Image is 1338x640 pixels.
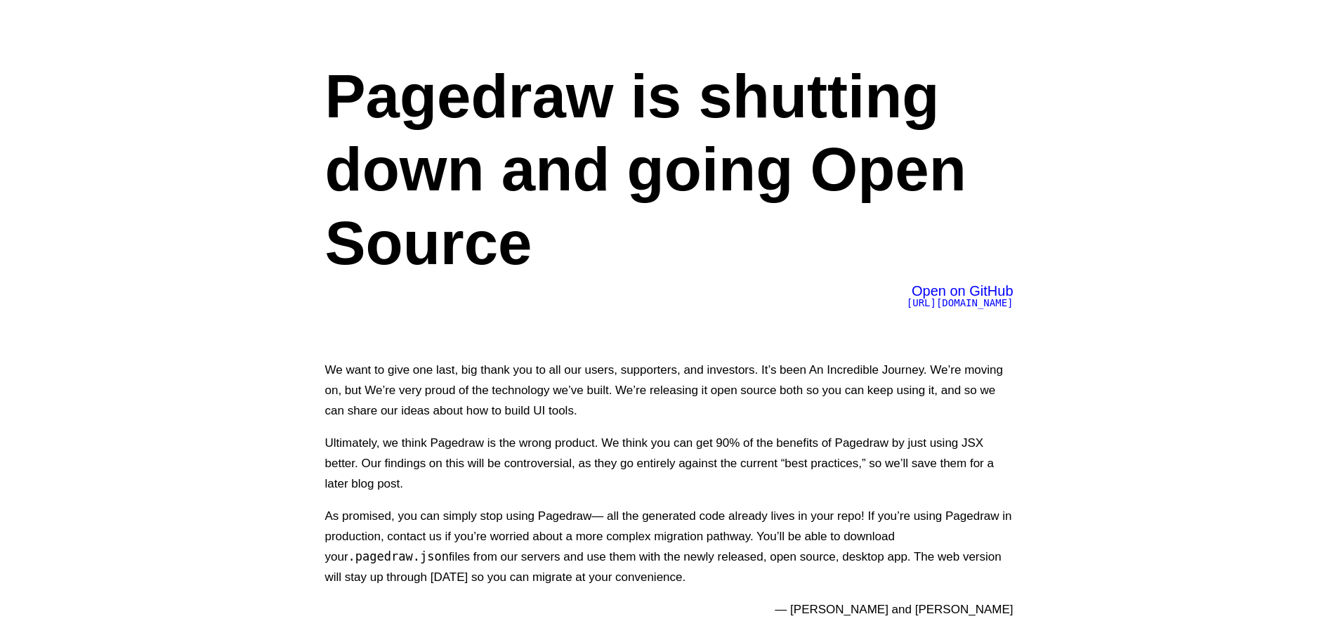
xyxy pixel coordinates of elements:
[325,60,1014,280] h1: Pagedraw is shutting down and going Open Source
[907,297,1014,308] span: [URL][DOMAIN_NAME]
[325,599,1014,620] p: — [PERSON_NAME] and [PERSON_NAME]
[912,283,1014,299] span: Open on GitHub
[325,433,1014,494] p: Ultimately, we think Pagedraw is the wrong product. We think you can get 90% of the benefits of P...
[325,360,1014,421] p: We want to give one last, big thank you to all our users, supporters, and investors. It’s been An...
[907,286,1014,308] a: Open on GitHub[URL][DOMAIN_NAME]
[325,506,1014,587] p: As promised, you can simply stop using Pagedraw— all the generated code already lives in your rep...
[348,549,449,563] code: .pagedraw.json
